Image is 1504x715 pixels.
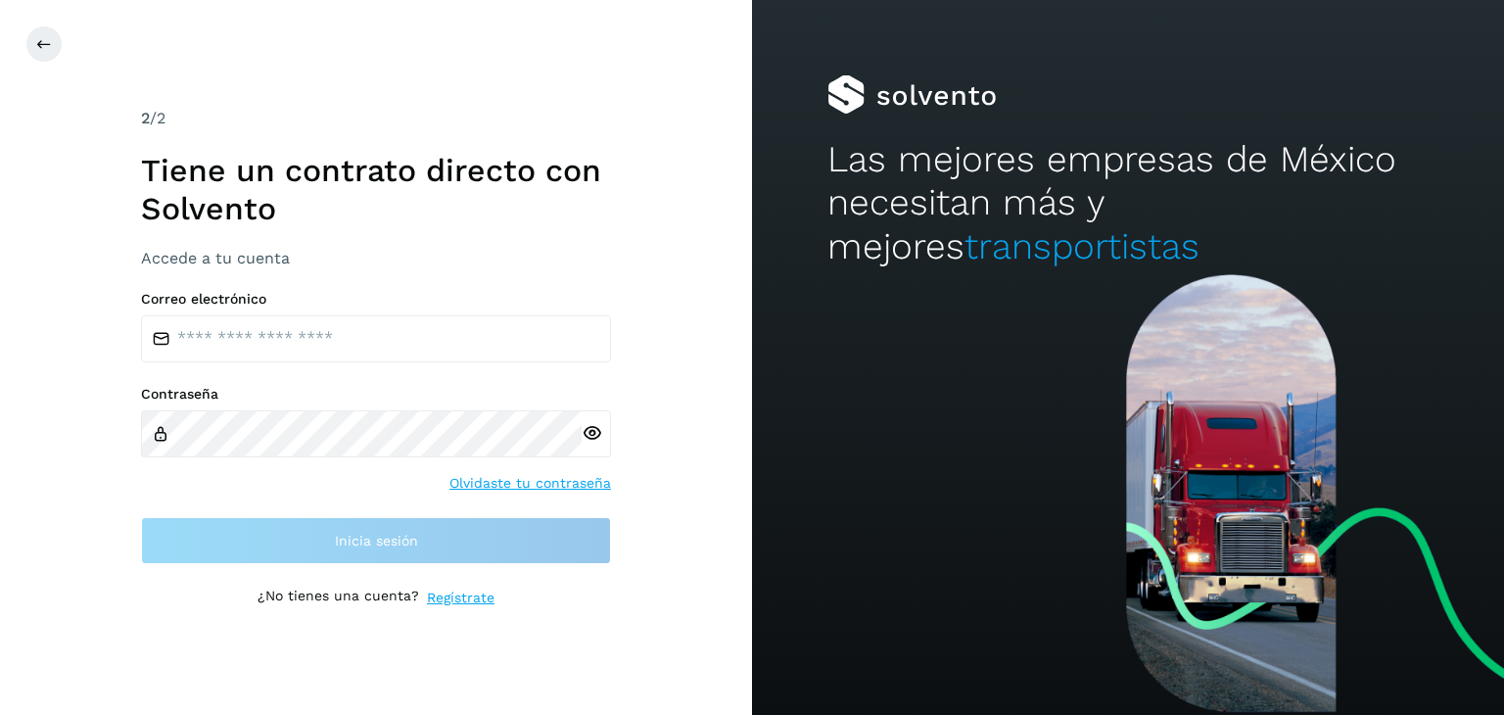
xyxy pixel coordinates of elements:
[141,249,611,267] h3: Accede a tu cuenta
[964,225,1199,267] span: transportistas
[141,152,611,227] h1: Tiene un contrato directo con Solvento
[449,473,611,494] a: Olvidaste tu contraseña
[141,107,611,130] div: /2
[335,534,418,548] span: Inicia sesión
[141,517,611,564] button: Inicia sesión
[141,109,150,127] span: 2
[141,386,611,403] label: Contraseña
[141,291,611,308] label: Correo electrónico
[427,588,494,608] a: Regístrate
[258,588,419,608] p: ¿No tienes una cuenta?
[827,138,1429,268] h2: Las mejores empresas de México necesitan más y mejores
